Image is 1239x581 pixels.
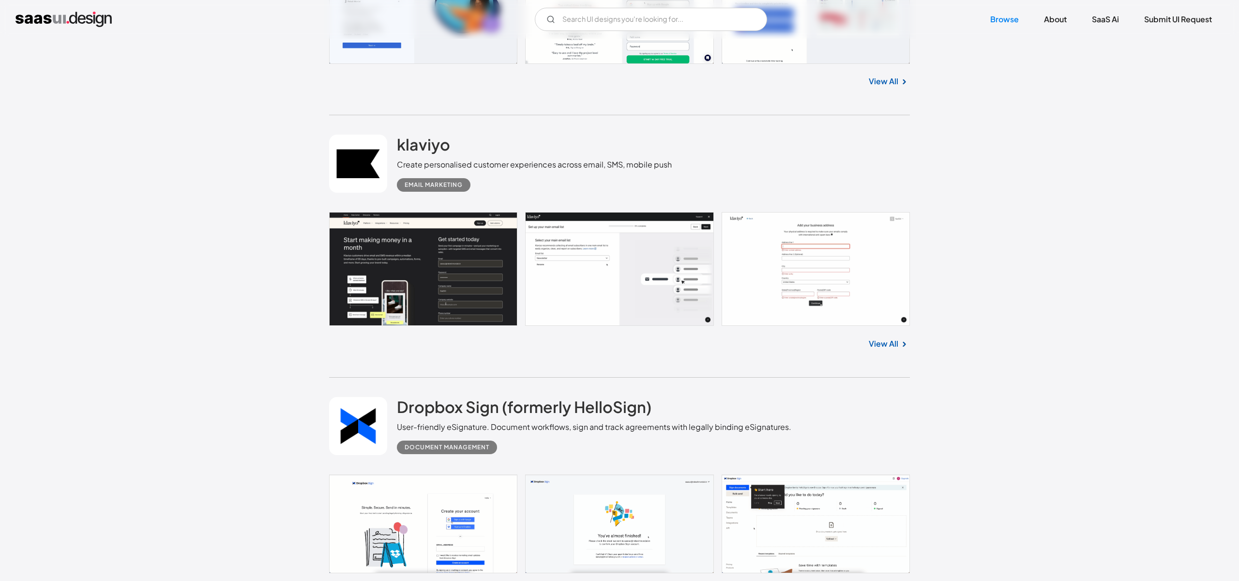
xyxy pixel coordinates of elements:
div: Document Management [405,442,489,453]
input: Search UI designs you're looking for... [535,8,767,31]
a: Submit UI Request [1133,9,1224,30]
div: Create personalised customer experiences across email, SMS, mobile push [397,159,672,170]
a: Dropbox Sign (formerly HelloSign) [397,397,651,421]
h2: Dropbox Sign (formerly HelloSign) [397,397,651,416]
a: View All [869,76,898,87]
a: klaviyo [397,135,450,159]
a: Browse [979,9,1030,30]
a: home [15,12,112,27]
div: User-friendly eSignature. Document workflows, sign and track agreements with legally binding eSig... [397,421,791,433]
a: View All [869,338,898,350]
a: About [1032,9,1078,30]
form: Email Form [535,8,767,31]
h2: klaviyo [397,135,450,154]
a: SaaS Ai [1080,9,1131,30]
div: Email Marketing [405,179,463,191]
